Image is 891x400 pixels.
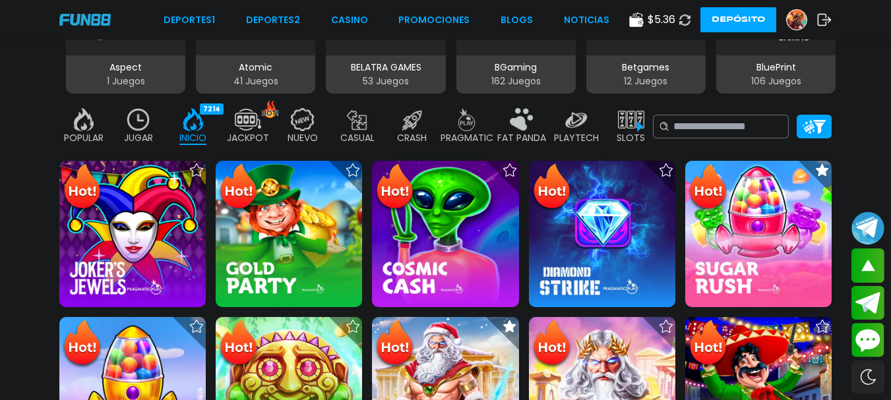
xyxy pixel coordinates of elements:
[786,9,817,30] a: Avatar
[581,1,711,95] button: Betgames
[59,161,206,307] img: Joker's Jewels
[441,131,493,145] p: PRAGMATIC
[451,1,581,95] button: BGaming
[586,61,706,74] p: Betgames
[687,162,729,214] img: Hot
[66,61,185,74] p: Aspect
[340,131,375,145] p: CASUAL
[216,161,362,307] img: Gold Party
[290,108,316,131] img: new_off.webp
[454,108,480,131] img: pragmatic_off.webp
[61,162,104,214] img: Hot
[124,131,153,145] p: JUGAR
[61,1,191,95] button: Aspect
[164,13,215,27] a: Deportes1
[217,162,260,214] img: Hot
[648,12,675,28] span: $ 5.36
[191,1,321,95] button: Atomic
[851,211,884,245] button: Join telegram channel
[851,360,884,393] div: Switch theme
[497,131,546,145] p: FAT PANDA
[288,131,318,145] p: NUEVO
[399,108,425,131] img: crash_off.webp
[456,74,576,88] p: 162 Juegos
[530,318,573,370] img: Hot
[711,1,841,95] button: BluePrint
[125,108,152,131] img: recent_off.webp
[64,131,104,145] p: POPULAR
[196,61,315,74] p: Atomic
[716,74,836,88] p: 106 Juegos
[716,61,836,74] p: BluePrint
[373,318,416,370] img: Hot
[326,74,445,88] p: 53 Juegos
[851,323,884,357] button: Contact customer service
[227,131,269,145] p: JACKPOT
[180,108,206,131] img: home_active.webp
[554,131,599,145] p: PLAYTECH
[59,14,111,25] img: Company Logo
[685,161,832,307] img: Sugar Rush
[618,108,644,131] img: slots_off.webp
[246,13,300,27] a: Deportes2
[331,13,368,27] a: CASINO
[501,13,533,27] a: BLOGS
[321,1,450,95] button: BELATRA GAMES
[179,131,206,145] p: INICIO
[530,162,573,214] img: Hot
[687,318,729,370] img: Hot
[563,108,590,131] img: playtech_off.webp
[71,108,97,131] img: popular_off.webp
[262,100,278,118] img: hot
[344,108,371,131] img: casual_off.webp
[398,13,470,27] a: Promociones
[66,74,185,88] p: 1 Juegos
[235,108,261,131] img: jackpot_off.webp
[586,74,706,88] p: 12 Juegos
[700,7,776,32] button: Depósito
[529,161,675,307] img: Diamond Strike
[200,103,224,115] div: 7214
[217,318,260,370] img: Hot
[851,248,884,283] button: scroll up
[326,61,445,74] p: BELATRA GAMES
[787,10,807,30] img: Avatar
[196,74,315,88] p: 41 Juegos
[373,162,416,214] img: Hot
[372,161,518,307] img: Cosmic Cash
[564,13,609,27] a: NOTICIAS
[397,131,427,145] p: CRASH
[803,120,826,134] img: Platform Filter
[456,61,576,74] p: BGaming
[851,286,884,320] button: Join telegram
[508,108,535,131] img: fat_panda_off.webp
[61,318,104,370] img: Hot
[617,131,645,145] p: SLOTS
